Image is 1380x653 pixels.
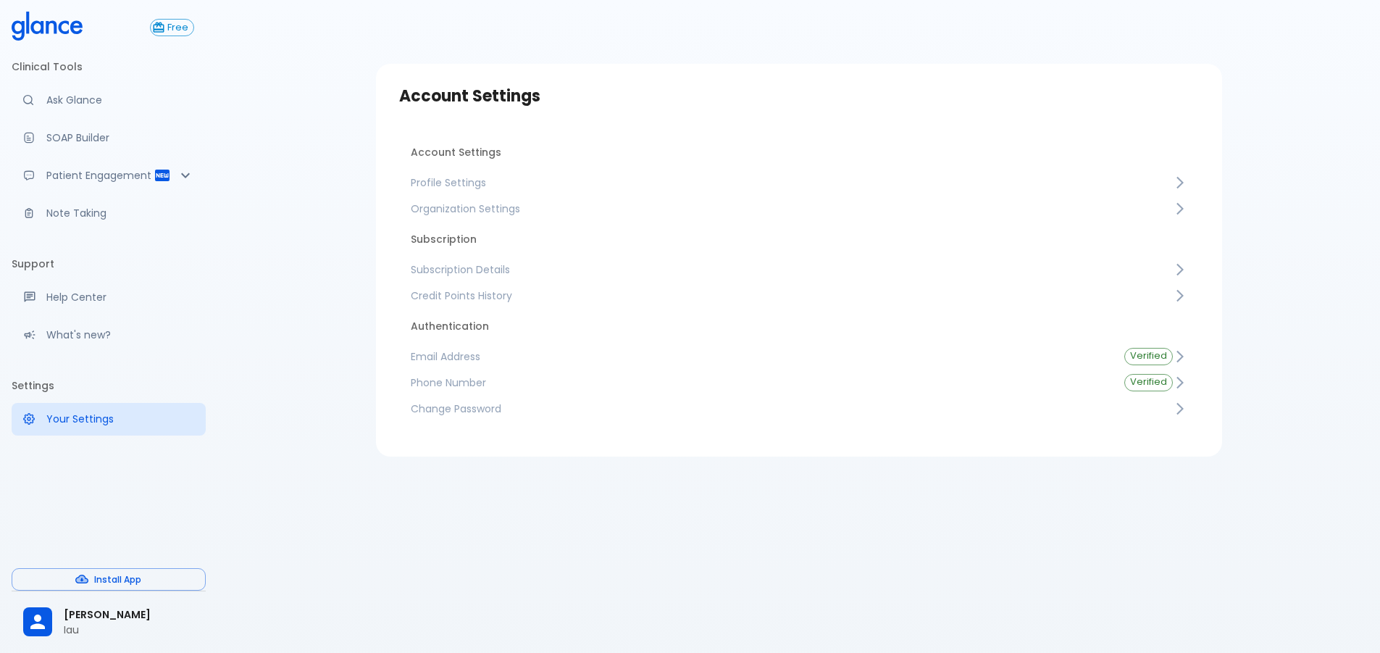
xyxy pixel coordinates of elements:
span: Credit Points History [411,288,1173,303]
p: Your Settings [46,412,194,426]
a: Advanced note-taking [12,197,206,229]
h3: Account Settings [399,87,1199,106]
p: SOAP Builder [46,130,194,145]
a: Credit Points History [399,283,1199,309]
span: Subscription Details [411,262,1173,277]
a: Manage your settings [12,403,206,435]
div: [PERSON_NAME]Iau [12,597,206,647]
div: Recent updates and feature releases [12,319,206,351]
span: Verified [1125,351,1172,362]
p: Patient Engagement [46,168,154,183]
span: Organization Settings [411,201,1173,216]
p: Iau [64,623,194,637]
li: Support [12,246,206,281]
li: Settings [12,368,206,403]
a: Change Password [399,396,1199,422]
a: Get help from our support team [12,281,206,313]
a: Click to view or change your subscription [150,19,206,36]
button: Install App [12,568,206,591]
button: Free [150,19,194,36]
span: [PERSON_NAME] [64,607,194,623]
span: Phone Number [411,375,1101,390]
li: Clinical Tools [12,49,206,84]
span: Email Address [411,349,1101,364]
a: Email AddressVerified [399,344,1199,370]
span: Profile Settings [411,175,1173,190]
li: Subscription [399,222,1199,257]
p: Ask Glance [46,93,194,107]
a: Subscription Details [399,257,1199,283]
p: What's new? [46,328,194,342]
div: Patient Reports & Referrals [12,159,206,191]
span: Change Password [411,402,1173,416]
a: Phone NumberVerified [399,370,1199,396]
a: Moramiz: Find ICD10AM codes instantly [12,84,206,116]
p: Help Center [46,290,194,304]
span: Verified [1125,377,1172,388]
li: Account Settings [399,135,1199,170]
a: Organization Settings [399,196,1199,222]
span: Free [162,22,193,33]
a: Docugen: Compose a clinical documentation in seconds [12,122,206,154]
a: Profile Settings [399,170,1199,196]
p: Note Taking [46,206,194,220]
li: Authentication [399,309,1199,344]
